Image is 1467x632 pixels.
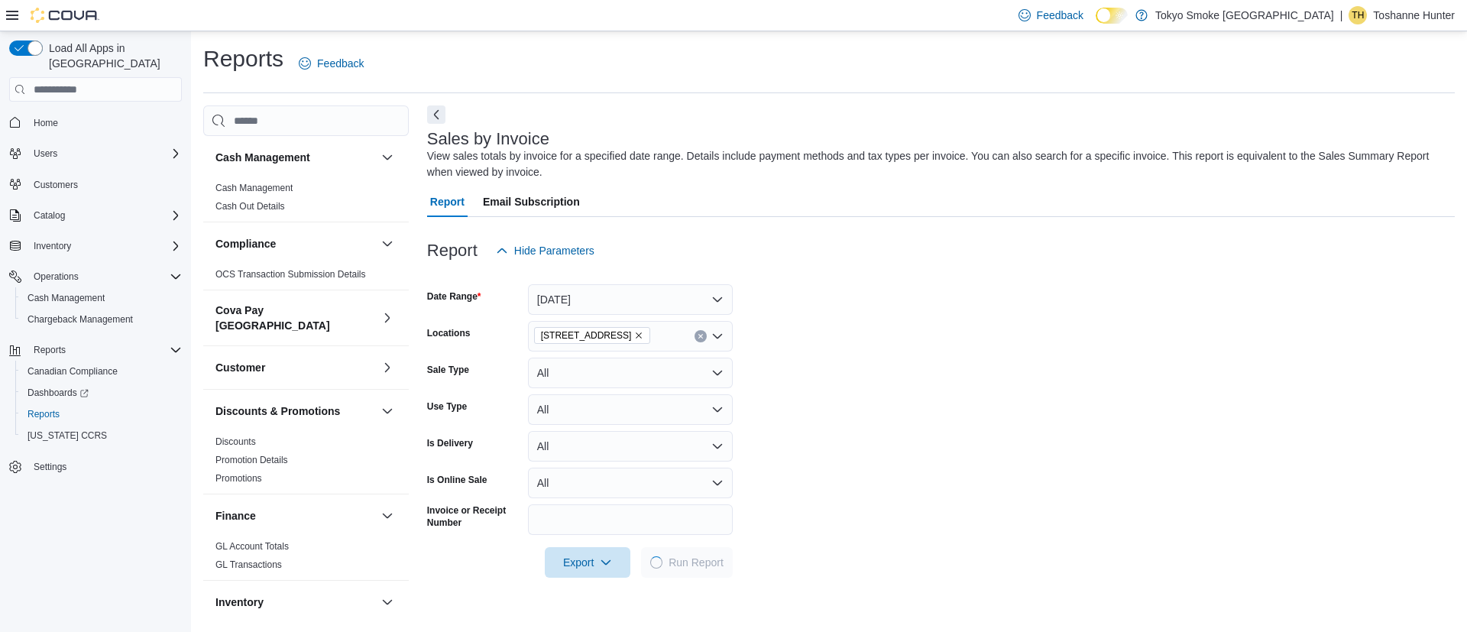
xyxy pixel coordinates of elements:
[378,235,397,253] button: Compliance
[34,461,66,473] span: Settings
[28,458,73,476] a: Settings
[534,327,651,344] span: 450 Yonge St
[293,48,370,79] a: Feedback
[215,595,375,610] button: Inventory
[711,330,724,342] button: Open list of options
[669,555,724,570] span: Run Report
[634,331,643,340] button: Remove 450 Yonge St from selection in this group
[21,405,182,423] span: Reports
[317,56,364,71] span: Feedback
[427,241,478,260] h3: Report
[528,431,733,462] button: All
[528,394,733,425] button: All
[34,209,65,222] span: Catalog
[28,313,133,326] span: Chargeback Management
[15,309,188,330] button: Chargeback Management
[203,44,283,74] h1: Reports
[215,455,288,465] a: Promotion Details
[15,361,188,382] button: Canadian Compliance
[215,540,289,553] span: GL Account Totals
[427,474,487,486] label: Is Online Sale
[21,362,182,381] span: Canadian Compliance
[378,402,397,420] button: Discounts & Promotions
[3,235,188,257] button: Inventory
[215,150,310,165] h3: Cash Management
[203,537,409,580] div: Finance
[528,284,733,315] button: [DATE]
[21,310,182,329] span: Chargeback Management
[215,200,285,212] span: Cash Out Details
[1155,6,1334,24] p: Tokyo Smoke [GEOGRAPHIC_DATA]
[3,111,188,133] button: Home
[215,183,293,193] a: Cash Management
[28,144,182,163] span: Users
[21,289,182,307] span: Cash Management
[545,547,630,578] button: Export
[28,114,64,132] a: Home
[427,504,522,529] label: Invoice or Receipt Number
[3,455,188,478] button: Settings
[203,433,409,494] div: Discounts & Promotions
[203,179,409,222] div: Cash Management
[490,235,601,266] button: Hide Parameters
[34,271,79,283] span: Operations
[427,364,469,376] label: Sale Type
[21,289,111,307] a: Cash Management
[378,148,397,167] button: Cash Management
[28,206,182,225] span: Catalog
[3,266,188,287] button: Operations
[28,292,105,304] span: Cash Management
[528,358,733,388] button: All
[28,387,89,399] span: Dashboards
[215,150,375,165] button: Cash Management
[1037,8,1083,23] span: Feedback
[215,201,285,212] a: Cash Out Details
[427,400,467,413] label: Use Type
[1373,6,1455,24] p: Toshanne Hunter
[215,236,276,251] h3: Compliance
[215,473,262,484] a: Promotions
[28,408,60,420] span: Reports
[215,595,264,610] h3: Inventory
[215,360,265,375] h3: Customer
[34,240,71,252] span: Inventory
[215,303,375,333] button: Cova Pay [GEOGRAPHIC_DATA]
[28,267,182,286] span: Operations
[31,8,99,23] img: Cova
[215,268,366,280] span: OCS Transaction Submission Details
[514,243,594,258] span: Hide Parameters
[28,341,182,359] span: Reports
[215,182,293,194] span: Cash Management
[427,290,481,303] label: Date Range
[427,148,1447,180] div: View sales totals by invoice for a specified date range. Details include payment methods and tax ...
[215,436,256,448] span: Discounts
[34,117,58,129] span: Home
[28,237,182,255] span: Inventory
[215,436,256,447] a: Discounts
[28,237,77,255] button: Inventory
[203,265,409,290] div: Compliance
[15,404,188,425] button: Reports
[378,358,397,377] button: Customer
[541,328,632,343] span: [STREET_ADDRESS]
[1349,6,1367,24] div: Toshanne Hunter
[9,105,182,517] nav: Complex example
[21,405,66,423] a: Reports
[15,382,188,404] a: Dashboards
[427,130,549,148] h3: Sales by Invoice
[3,143,188,164] button: Users
[215,508,375,523] button: Finance
[554,547,621,578] span: Export
[427,327,471,339] label: Locations
[21,426,182,445] span: Washington CCRS
[21,384,95,402] a: Dashboards
[649,556,664,570] span: Loading
[427,105,445,124] button: Next
[21,426,113,445] a: [US_STATE] CCRS
[28,267,85,286] button: Operations
[695,330,707,342] button: Clear input
[28,176,84,194] a: Customers
[215,541,289,552] a: GL Account Totals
